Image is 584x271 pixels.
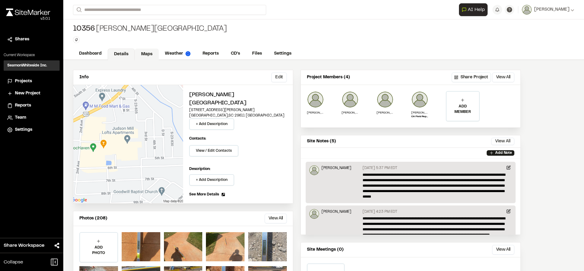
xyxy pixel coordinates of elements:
[189,136,206,141] p: Contacts:
[307,246,344,253] p: Site Meetings (0)
[459,3,490,16] div: Open AI Assistant
[495,150,512,156] p: Add Note
[73,5,84,15] button: Search
[7,63,47,68] h3: SeamonWhiteside Inc.
[411,91,428,108] img: Katlyn Thomasson
[307,110,324,115] p: [PERSON_NAME]
[7,36,56,43] a: Shares
[322,209,351,215] p: [PERSON_NAME]
[271,73,287,82] button: Edit
[7,90,56,97] a: New Project
[452,73,491,82] button: Share Project
[79,74,89,81] p: Info
[307,91,324,108] img: Sarah Hanson
[268,48,297,59] a: Settings
[411,115,428,119] p: CA Field Representative
[189,174,234,186] button: + Add Description
[15,127,32,133] span: Settings
[307,74,350,81] p: Project Members (4)
[377,110,394,115] p: [PERSON_NAME]
[196,48,225,59] a: Reports
[6,8,50,16] img: rebrand.png
[411,110,428,115] p: [PERSON_NAME]
[15,78,32,85] span: Projects
[342,91,359,108] img: Daniel Kotula
[135,49,159,60] a: Maps
[377,91,394,108] img: Raphael Betit
[491,138,514,145] button: View All
[159,48,196,59] a: Weather
[108,49,135,60] a: Details
[307,138,336,145] p: Site Notes (5)
[80,245,117,256] p: ADD PHOTO
[15,36,29,43] span: Shares
[4,53,60,58] p: Current Workspace
[492,245,514,255] button: View All
[15,102,31,109] span: Reports
[322,165,351,171] p: [PERSON_NAME]
[363,165,397,171] p: [DATE] 5:37 PM EDT
[6,16,50,22] div: Oh geez...please don't...
[447,104,479,115] p: ADD MEMBER
[73,36,80,43] button: Edit Tags
[186,51,190,56] img: precipai.png
[534,6,569,13] span: [PERSON_NAME]
[189,91,287,107] h2: [PERSON_NAME][GEOGRAPHIC_DATA]
[309,209,319,219] img: Raphael Betit
[7,127,56,133] a: Settings
[189,166,287,172] p: Description:
[468,6,485,13] span: AI Help
[265,214,287,223] button: View All
[522,5,574,15] button: [PERSON_NAME]
[459,3,488,16] button: Open AI Assistant
[342,110,359,115] p: [PERSON_NAME]
[189,118,234,130] button: + Add Description
[73,24,95,34] span: 10356
[522,5,532,15] img: User
[7,78,56,85] a: Projects
[225,48,246,59] a: CD's
[189,192,219,197] span: See More Details
[73,48,108,59] a: Dashboard
[15,90,40,97] span: New Project
[4,242,44,249] span: Share Workspace
[492,73,514,82] button: View All
[79,215,107,222] p: Photos (208)
[7,102,56,109] a: Reports
[189,113,287,118] p: [GEOGRAPHIC_DATA] , SC 29611 [GEOGRAPHIC_DATA]
[246,48,268,59] a: Files
[73,24,227,34] div: [PERSON_NAME][GEOGRAPHIC_DATA]
[4,259,23,266] span: Collapse
[7,114,56,121] a: Team
[15,114,26,121] span: Team
[189,145,238,157] button: View / Edit Contacts
[363,209,397,215] p: [DATE] 4:23 PM EDT
[189,107,287,113] p: [STREET_ADDRESS][PERSON_NAME]
[309,165,319,175] img: Raphael Betit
